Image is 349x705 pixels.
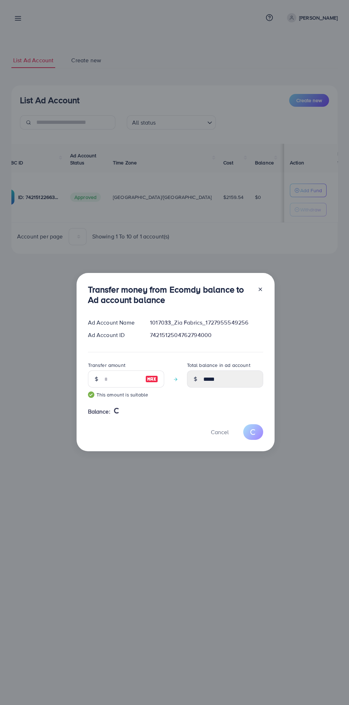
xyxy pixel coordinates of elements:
[88,391,94,398] img: guide
[88,284,252,305] h3: Transfer money from Ecomdy balance to Ad account balance
[144,319,269,327] div: 1017033_Zia Fabrics_1727955549256
[88,362,125,369] label: Transfer amount
[88,407,110,416] span: Balance:
[187,362,250,369] label: Total balance in ad account
[319,673,344,700] iframe: Chat
[88,391,164,398] small: This amount is suitable
[144,331,269,339] div: 7421512504762794000
[211,428,229,436] span: Cancel
[82,319,145,327] div: Ad Account Name
[202,424,238,440] button: Cancel
[82,331,145,339] div: Ad Account ID
[145,375,158,383] img: image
